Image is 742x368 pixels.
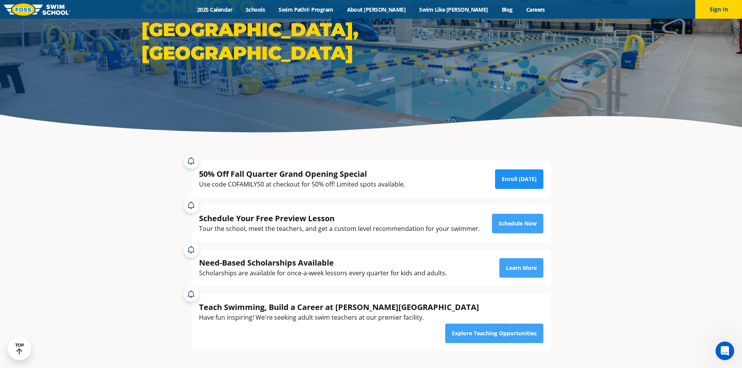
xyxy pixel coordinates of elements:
[190,6,239,13] a: 2025 Calendar
[199,312,479,323] div: Have fun inspiring! We're seeking adult swim teachers at our premier facility.
[519,6,552,13] a: Careers
[4,4,70,16] img: FOSS Swim School Logo
[495,6,519,13] a: Blog
[199,224,480,234] div: Tour the school, meet the teachers, and get a custom level recommendation for your swimmer.
[495,169,543,189] a: Enroll [DATE]
[340,6,412,13] a: About [PERSON_NAME]
[492,214,543,233] a: Schedule Now
[716,342,734,360] iframe: Intercom live chat
[499,258,543,278] a: Learn More
[199,179,405,190] div: Use code COFAMILY50 at checkout for 50% off! Limited spots available.
[239,6,272,13] a: Schools
[199,169,405,179] div: 50% Off Fall Quarter Grand Opening Special
[199,302,479,312] div: Teach Swimming, Build a Career at [PERSON_NAME][GEOGRAPHIC_DATA]
[15,343,24,355] div: TOP
[199,257,447,268] div: Need-Based Scholarships Available
[199,268,447,278] div: Scholarships are available for once-a-week lessons every quarter for kids and adults.
[412,6,495,13] a: Swim Like [PERSON_NAME]
[272,6,340,13] a: Swim Path® Program
[445,324,543,343] a: Explore Teaching Opportunities
[199,213,480,224] div: Schedule Your Free Preview Lesson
